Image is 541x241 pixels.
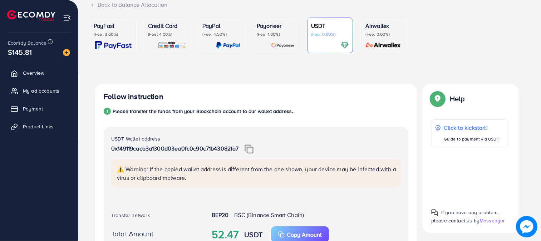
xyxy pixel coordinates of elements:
[202,21,240,30] p: PayPal
[94,21,132,30] p: PayFast
[5,84,73,98] a: My ad accounts
[148,31,186,37] p: (Fee: 4.00%)
[7,10,55,21] img: logo
[5,66,73,80] a: Overview
[117,165,397,182] p: ⚠️ Warning: If the copied wallet address is different from the one shown, your device may be infe...
[444,135,499,143] p: Guide to payment via USDT
[431,209,438,216] img: Popup guide
[23,123,54,130] span: Product Links
[311,31,349,37] p: (Fee: 0.00%)
[111,212,150,219] label: Transfer network
[5,102,73,116] a: Payment
[363,41,403,49] img: card
[158,41,186,49] img: card
[23,105,43,112] span: Payment
[216,41,240,49] img: card
[23,87,59,94] span: My ad accounts
[202,31,240,37] p: (Fee: 4.50%)
[244,229,262,240] strong: USDT
[8,47,32,57] span: $145.81
[431,92,444,105] img: Popup guide
[212,211,229,219] strong: BEP20
[341,41,349,49] img: card
[365,21,403,30] p: Airwallex
[257,31,295,37] p: (Fee: 1.00%)
[271,41,295,49] img: card
[257,21,295,30] p: Payoneer
[104,92,163,101] h4: Follow instruction
[234,211,304,219] span: BSC (Binance Smart Chain)
[23,69,44,77] span: Overview
[8,39,46,46] span: Ecomdy Balance
[479,217,505,224] span: Messenger
[245,144,254,154] img: img
[516,216,537,237] img: image
[148,21,186,30] p: Credit Card
[90,1,530,9] div: Back to Balance Allocation
[444,123,499,132] p: Click to kickstart!
[95,41,132,49] img: card
[111,228,153,239] label: Total Amount
[111,144,401,154] p: 0x149119caca3a1300d03ea0fc0c90c71b43082fa7
[63,14,71,22] img: menu
[111,135,160,142] label: USDT Wallet address
[311,21,349,30] p: USDT
[5,119,73,134] a: Product Links
[63,49,70,56] img: image
[113,107,293,115] p: Please transfer the funds from your Blockchain account to our wallet address.
[104,108,111,115] div: 1
[287,230,322,239] p: Copy Amount
[365,31,403,37] p: (Fee: 0.00%)
[94,31,132,37] p: (Fee: 3.60%)
[431,209,499,224] span: If you have any problem, please contact us by
[450,94,465,103] p: Help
